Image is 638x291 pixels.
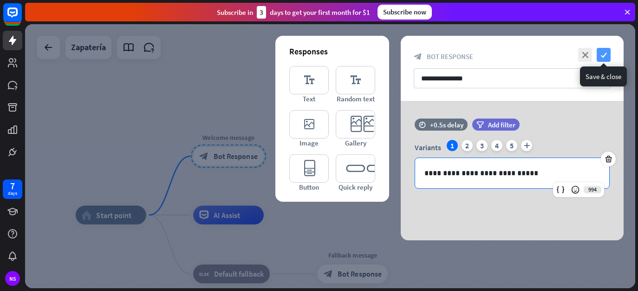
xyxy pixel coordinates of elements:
[462,140,473,151] div: 2
[7,4,35,32] button: Open LiveChat chat widget
[3,179,22,199] a: 7 days
[414,53,422,61] i: block_bot_response
[521,140,532,151] i: plus
[257,6,266,19] div: 3
[488,120,515,129] span: Add filter
[578,48,592,62] i: close
[430,120,463,129] div: +0.5s delay
[476,140,488,151] div: 3
[8,190,17,197] div: days
[597,48,611,62] i: check
[476,121,484,128] i: filter
[427,52,473,61] span: Bot Response
[447,140,458,151] div: 1
[491,140,502,151] div: 4
[10,182,15,190] div: 7
[217,6,370,19] div: Subscribe in days to get your first month for $1
[506,140,517,151] div: 5
[378,5,432,20] div: Subscribe now
[419,121,426,128] i: time
[5,271,20,286] div: NS
[415,143,441,152] span: Variants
